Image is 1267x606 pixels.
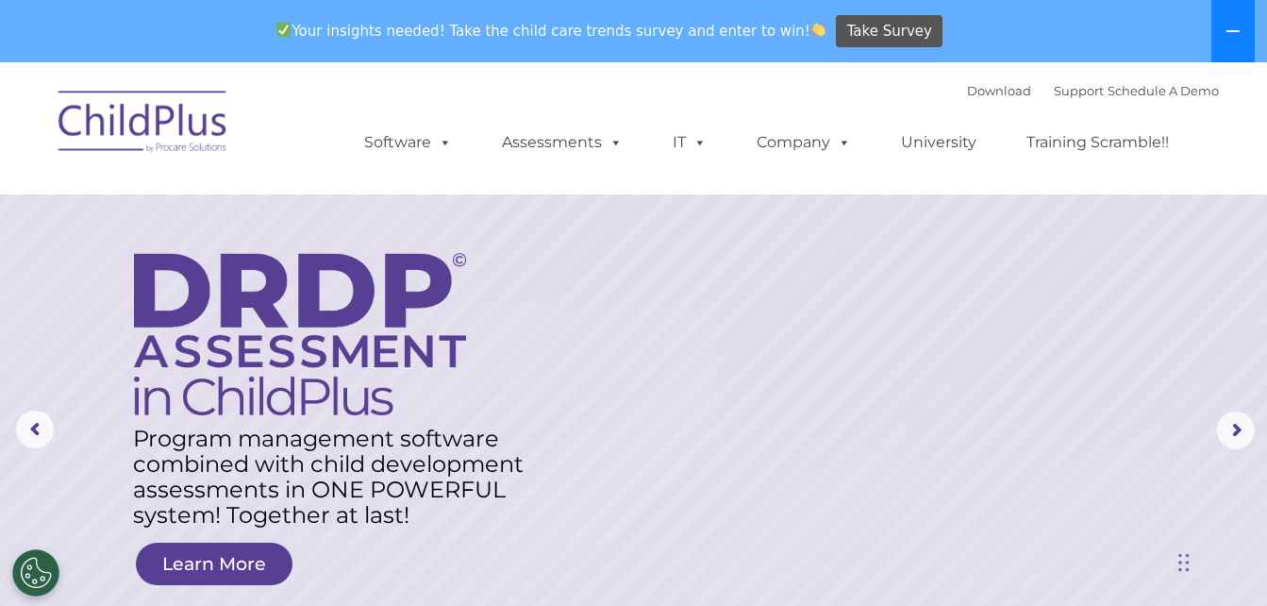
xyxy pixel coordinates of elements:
[967,83,1031,98] a: Download
[1054,83,1104,98] a: Support
[847,15,932,48] span: Take Survey
[882,124,995,161] a: University
[262,125,320,139] span: Last name
[134,253,466,415] img: DRDP Assessment in ChildPlus
[49,77,238,172] img: ChildPlus by Procare Solutions
[1008,124,1188,161] a: Training Scramble!!
[836,15,942,48] a: Take Survey
[959,402,1267,606] iframe: Chat Widget
[12,549,59,597] button: Cookies Settings
[483,124,642,161] a: Assessments
[269,12,834,49] span: Your insights needed! Take the child care trends survey and enter to win!
[262,202,342,216] span: Phone number
[654,124,725,161] a: IT
[133,426,539,528] rs-layer: Program management software combined with child development assessments in ONE POWERFUL system! T...
[1178,534,1190,591] div: Drag
[276,23,291,37] img: ✅
[738,124,870,161] a: Company
[345,124,471,161] a: Software
[136,543,292,585] a: Learn More
[1108,83,1219,98] a: Schedule A Demo
[811,23,825,37] img: 👏
[967,83,1219,98] font: |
